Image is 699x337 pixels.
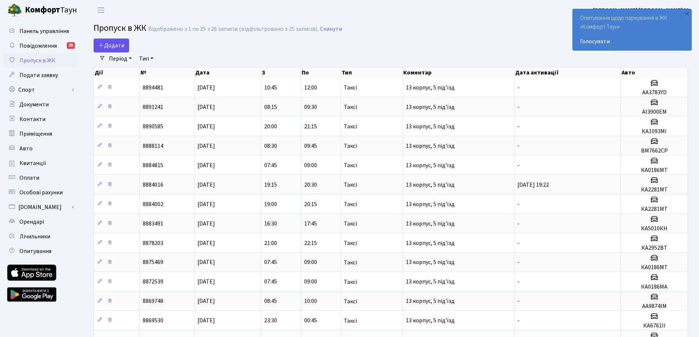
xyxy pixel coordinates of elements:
[4,156,77,171] a: Квитанції
[344,260,357,265] span: Таксі
[624,128,685,135] h5: КА1093МI
[301,67,341,78] th: По
[143,278,163,286] span: 8872539
[406,297,455,305] span: 13 корпус, 5 під'їзд
[517,142,520,150] span: -
[304,142,317,150] span: 09:45
[143,200,163,208] span: 8884002
[344,298,357,304] span: Таксі
[4,83,77,97] a: Спорт
[624,147,685,154] h5: ВМ7662СР
[403,67,514,78] th: Коментар
[341,67,403,78] th: Тип
[197,259,215,267] span: [DATE]
[4,171,77,185] a: Оплати
[624,322,685,329] h5: КА6761II
[573,9,691,50] div: Опитування щодо паркування в ЖК «Комфорт Таун»
[406,142,455,150] span: 13 корпус, 5 під'їзд
[4,24,77,39] a: Панель управління
[143,161,163,169] span: 8884815
[94,22,146,34] span: Пропуск в ЖК
[621,67,688,78] th: Авто
[304,84,317,92] span: 12:00
[264,181,277,189] span: 19:15
[4,244,77,259] a: Опитування
[264,259,277,267] span: 07:45
[197,278,215,286] span: [DATE]
[197,122,215,131] span: [DATE]
[406,239,455,247] span: 13 корпус, 5 під'їзд
[143,239,163,247] span: 8878203
[517,297,520,305] span: -
[624,283,685,290] h5: КА0186МА
[344,240,357,246] span: Таксі
[92,4,110,16] button: Переключити навігацію
[517,317,520,325] span: -
[624,303,685,310] h5: АА9874ІМ
[264,239,277,247] span: 21:00
[4,215,77,229] a: Орендарі
[143,103,163,111] span: 8891241
[264,297,277,305] span: 08:45
[4,39,77,53] a: Повідомлення35
[264,122,277,131] span: 20:00
[4,68,77,83] a: Подати заявку
[406,181,455,189] span: 13 корпус, 5 під'їзд
[344,182,357,188] span: Таксі
[517,200,520,208] span: -
[304,161,317,169] span: 09:00
[143,122,163,131] span: 8890585
[194,67,261,78] th: Дата
[197,200,215,208] span: [DATE]
[19,71,58,79] span: Подати заявку
[344,85,357,91] span: Таксі
[344,104,357,110] span: Таксі
[19,27,69,35] span: Панель управління
[143,317,163,325] span: 8869530
[67,42,75,49] div: 35
[406,103,455,111] span: 13 корпус, 5 під'їзд
[197,317,215,325] span: [DATE]
[106,52,135,65] a: Період
[406,317,455,325] span: 13 корпус, 5 під'їзд
[304,181,317,189] span: 20:30
[264,200,277,208] span: 19:00
[143,181,163,189] span: 8884016
[406,84,455,92] span: 13 корпус, 5 під'їзд
[304,317,317,325] span: 00:45
[406,220,455,228] span: 13 корпус, 5 під'їзд
[406,122,455,131] span: 13 корпус, 5 під'їзд
[304,239,317,247] span: 22:15
[197,103,215,111] span: [DATE]
[593,6,690,14] b: [PERSON_NAME] [PERSON_NAME] М.
[4,185,77,200] a: Особові рахунки
[19,159,46,167] span: Квитанції
[197,220,215,228] span: [DATE]
[264,84,277,92] span: 10:45
[136,52,156,65] a: Тип
[4,53,77,68] a: Пропуск в ЖК
[624,225,685,232] h5: КА5010КН
[304,200,317,208] span: 20:15
[19,100,49,109] span: Документи
[94,67,140,78] th: Дії
[344,221,357,227] span: Таксі
[148,26,318,33] div: Відображено з 1 по 25 з 26 записів (відфільтровано з 25 записів).
[143,297,163,305] span: 8869748
[94,39,129,52] a: Додати
[517,181,549,189] span: [DATE] 19:22
[19,56,55,65] span: Пропуск в ЖК
[304,259,317,267] span: 09:00
[19,42,57,50] span: Повідомлення
[143,220,163,228] span: 8883491
[344,124,357,129] span: Таксі
[406,161,455,169] span: 13 корпус, 5 під'їзд
[344,162,357,168] span: Таксі
[406,200,455,208] span: 13 корпус, 5 під'їзд
[514,67,621,78] th: Дата активації
[304,278,317,286] span: 09:00
[517,103,520,111] span: -
[344,143,357,149] span: Таксі
[624,264,685,271] h5: КА0186МТ
[4,112,77,127] a: Контакти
